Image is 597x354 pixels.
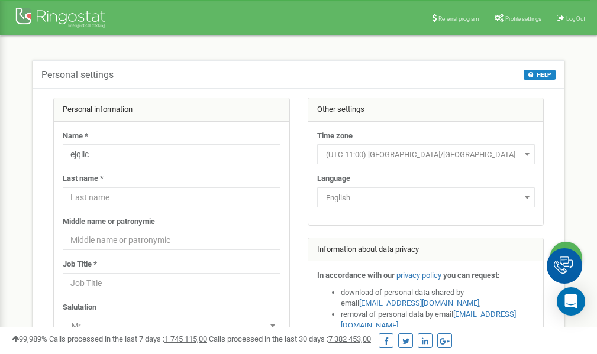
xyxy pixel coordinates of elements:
[49,334,207,343] span: Calls processed in the last 7 days :
[341,287,535,309] li: download of personal data shared by email ,
[505,15,541,22] span: Profile settings
[12,334,47,343] span: 99,989%
[164,334,207,343] u: 1 745 115,00
[317,144,535,164] span: (UTC-11:00) Pacific/Midway
[557,287,585,316] div: Open Intercom Messenger
[63,273,280,293] input: Job Title
[438,15,479,22] span: Referral program
[524,70,556,80] button: HELP
[63,302,96,313] label: Salutation
[209,334,371,343] span: Calls processed in the last 30 days :
[41,70,114,80] h5: Personal settings
[396,271,441,280] a: privacy policy
[308,98,544,122] div: Other settings
[67,318,276,334] span: Mr.
[63,187,280,207] input: Last name
[566,15,585,22] span: Log Out
[359,298,479,307] a: [EMAIL_ADDRESS][DOMAIN_NAME]
[63,230,280,250] input: Middle name or patronymic
[328,334,371,343] u: 7 382 453,00
[63,173,104,184] label: Last name *
[54,98,289,122] div: Personal information
[63,131,88,142] label: Name *
[321,147,531,163] span: (UTC-11:00) Pacific/Midway
[317,173,350,184] label: Language
[63,216,155,228] label: Middle name or patronymic
[63,259,97,270] label: Job Title *
[63,316,280,336] span: Mr.
[321,190,531,206] span: English
[317,131,353,142] label: Time zone
[63,144,280,164] input: Name
[341,309,535,331] li: removal of personal data by email ,
[308,238,544,262] div: Information about data privacy
[317,187,535,207] span: English
[317,271,395,280] strong: In accordance with our
[443,271,500,280] strong: you can request:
